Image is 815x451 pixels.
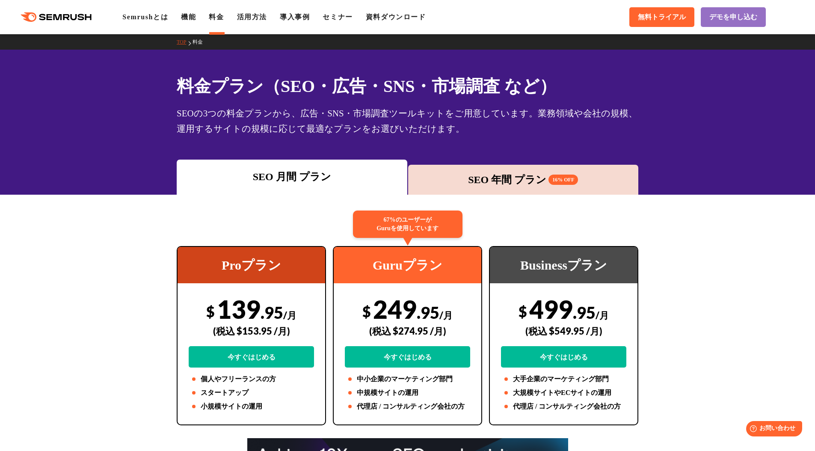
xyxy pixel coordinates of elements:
[334,247,481,283] div: Guruプラン
[362,303,371,320] span: $
[573,303,596,322] span: .95
[709,13,757,22] span: デモを申し込む
[178,247,325,283] div: Proプラン
[501,374,626,384] li: 大手企業のマーケティング部門
[122,13,168,21] a: Semrushとは
[345,401,470,412] li: 代理店 / コンサルティング会社の方
[353,211,462,238] div: 67%のユーザーが Guruを使用しています
[189,374,314,384] li: 個人やフリーランスの方
[629,7,694,27] a: 無料トライアル
[490,247,637,283] div: Businessプラン
[501,316,626,346] div: (税込 $549.95 /月)
[345,346,470,368] a: 今すぐはじめる
[189,401,314,412] li: 小規模サイトの運用
[701,7,766,27] a: デモを申し込む
[638,13,686,22] span: 無料トライアル
[177,39,193,45] a: TOP
[283,309,296,321] span: /月
[177,106,638,136] div: SEOの3つの料金プランから、広告・SNS・市場調査ツールキットをご用意しています。業務領域や会社の規模、運用するサイトの規模に応じて最適なプランをお選びいただけます。
[189,388,314,398] li: スタートアップ
[237,13,267,21] a: 活用方法
[189,316,314,346] div: (税込 $153.95 /月)
[345,316,470,346] div: (税込 $274.95 /月)
[181,13,196,21] a: 機能
[323,13,353,21] a: セミナー
[209,13,224,21] a: 料金
[193,39,209,45] a: 料金
[548,175,578,185] span: 16% OFF
[417,303,439,322] span: .95
[189,346,314,368] a: 今すぐはじめる
[181,169,403,184] div: SEO 月間 プラン
[439,309,453,321] span: /月
[501,401,626,412] li: 代理店 / コンサルティング会社の方
[501,346,626,368] a: 今すぐはじめる
[412,172,634,187] div: SEO 年間 プラン
[206,303,215,320] span: $
[366,13,426,21] a: 資料ダウンロード
[501,294,626,368] div: 499
[739,418,806,442] iframe: Help widget launcher
[280,13,310,21] a: 導入事例
[501,388,626,398] li: 大規模サイトやECサイトの運用
[261,303,283,322] span: .95
[345,388,470,398] li: 中規模サイトの運用
[596,309,609,321] span: /月
[345,374,470,384] li: 中小企業のマーケティング部門
[189,294,314,368] div: 139
[345,294,470,368] div: 249
[177,74,638,99] h1: 料金プラン（SEO・広告・SNS・市場調査 など）
[519,303,527,320] span: $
